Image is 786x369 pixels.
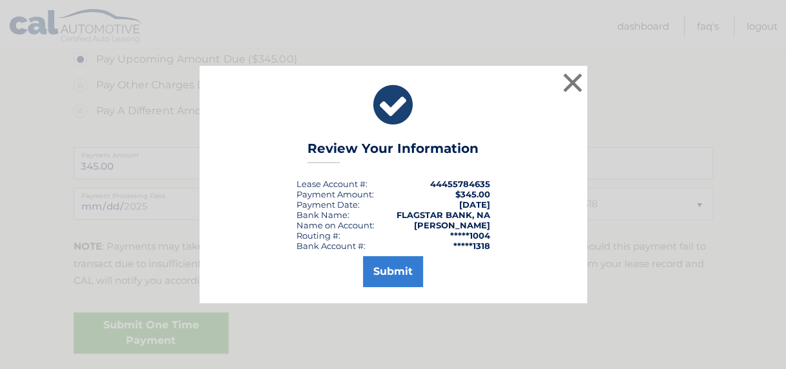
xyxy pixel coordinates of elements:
[296,199,358,210] span: Payment Date
[296,230,340,241] div: Routing #:
[307,141,479,163] h3: Review Your Information
[296,220,375,230] div: Name on Account:
[296,179,367,189] div: Lease Account #:
[455,189,490,199] span: $345.00
[296,189,374,199] div: Payment Amount:
[414,220,490,230] strong: [PERSON_NAME]
[560,70,586,95] button: ×
[296,199,360,210] div: :
[296,210,349,220] div: Bank Name:
[363,256,423,287] button: Submit
[430,179,490,189] strong: 44455784635
[459,199,490,210] span: [DATE]
[296,241,366,251] div: Bank Account #:
[397,210,490,220] strong: FLAGSTAR BANK, NA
